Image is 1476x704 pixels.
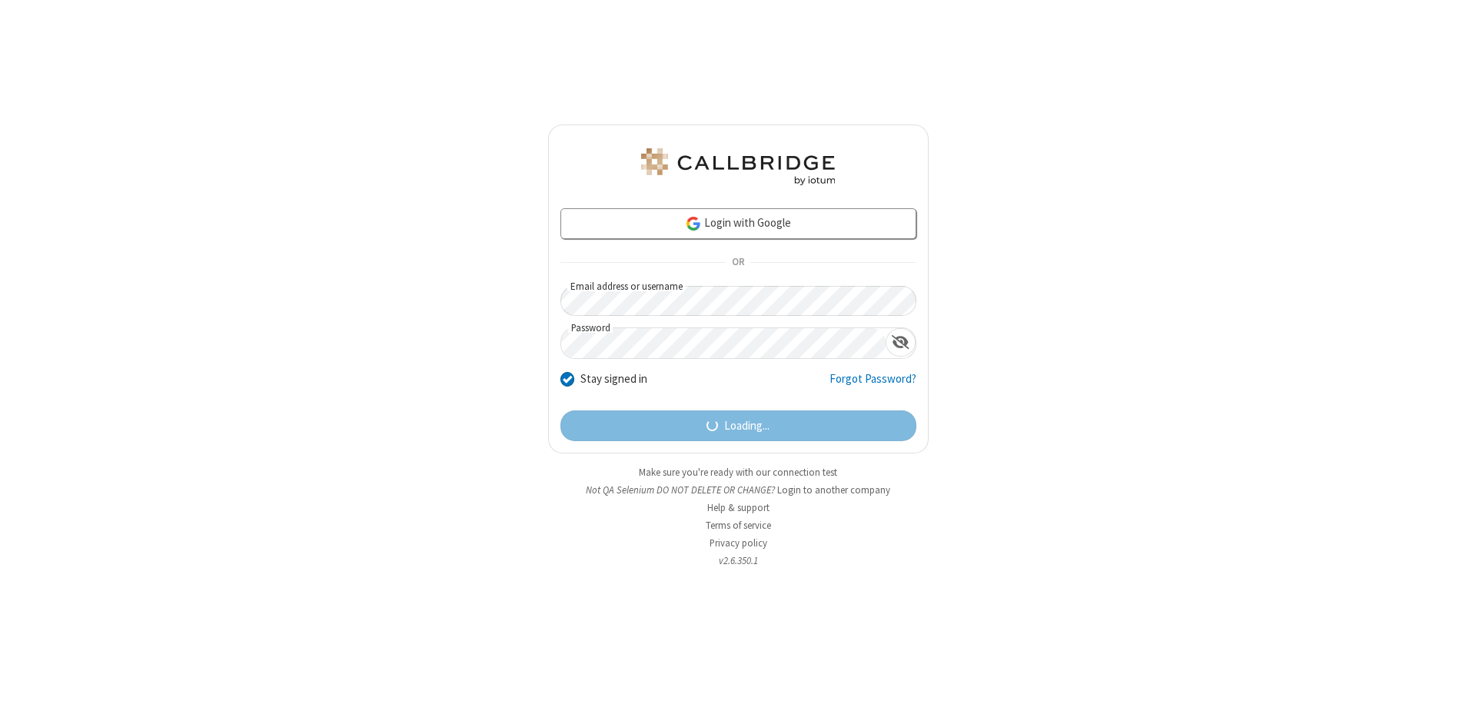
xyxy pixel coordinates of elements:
span: Loading... [724,417,770,435]
input: Email address or username [560,286,916,316]
button: Loading... [560,410,916,441]
button: Login to another company [777,483,890,497]
a: Privacy policy [710,536,767,550]
img: QA Selenium DO NOT DELETE OR CHANGE [638,148,838,185]
img: google-icon.png [685,215,702,232]
a: Forgot Password? [829,370,916,400]
a: Make sure you're ready with our connection test [639,466,837,479]
li: Not QA Selenium DO NOT DELETE OR CHANGE? [548,483,929,497]
a: Terms of service [706,519,771,532]
a: Help & support [707,501,770,514]
li: v2.6.350.1 [548,553,929,568]
input: Password [561,328,886,358]
label: Stay signed in [580,370,647,388]
a: Login with Google [560,208,916,239]
div: Show password [886,328,916,357]
span: OR [726,252,750,274]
